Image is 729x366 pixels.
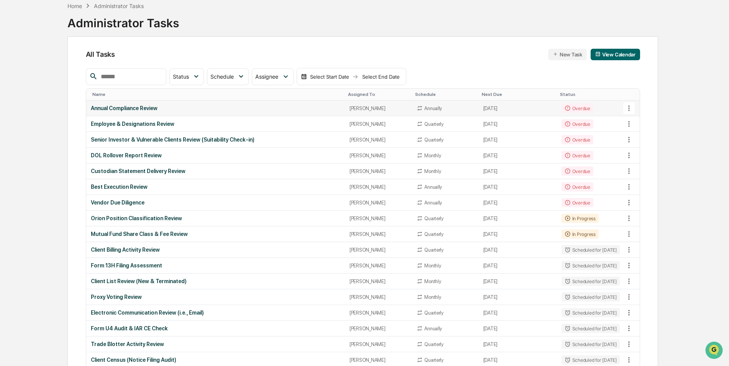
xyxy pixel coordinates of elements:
[424,106,442,111] div: Annually
[479,336,557,352] td: [DATE]
[350,216,407,221] div: [PERSON_NAME]
[562,340,620,349] div: Scheduled for [DATE]
[595,51,601,57] img: calendar
[424,326,442,331] div: Annually
[350,137,407,143] div: [PERSON_NAME]
[91,121,340,127] div: Employee & Designations Review
[360,74,402,80] div: Select End Date
[479,321,557,336] td: [DATE]
[562,324,620,333] div: Scheduled for [DATE]
[424,153,441,158] div: Monthly
[56,97,62,104] div: 🗄️
[5,108,51,122] a: 🔎Data Lookup
[91,247,340,253] div: Client Billing Activity Review
[562,182,593,191] div: Overdue
[562,292,620,302] div: Scheduled for [DATE]
[91,168,340,174] div: Custodian Statement Delivery Review
[26,66,97,73] div: We're available if you need us!
[350,121,407,127] div: [PERSON_NAME]
[350,106,407,111] div: [PERSON_NAME]
[91,278,340,284] div: Client List Review (New & Terminated)
[91,294,340,300] div: Proxy Voting Review
[562,198,593,207] div: Overdue
[562,151,593,160] div: Overdue
[562,104,593,113] div: Overdue
[91,184,340,190] div: Best Execution Review
[91,341,340,347] div: Trade Blotter Activity Review
[479,258,557,274] td: [DATE]
[67,10,179,30] div: Administrator Tasks
[15,97,49,104] span: Preclearance
[301,74,307,80] img: calendar
[424,168,441,174] div: Monthly
[424,200,442,206] div: Annually
[5,94,53,107] a: 🖐️Preclearance
[424,294,441,300] div: Monthly
[424,216,443,221] div: Quarterly
[309,74,351,80] div: Select Start Date
[8,59,21,73] img: 1746055101610-c473b297-6a78-478c-a979-82029cc54cd1
[479,148,557,163] td: [DATE]
[424,263,441,269] div: Monthly
[479,211,557,226] td: [DATE]
[424,357,443,363] div: Quarterly
[67,3,82,9] div: Home
[479,163,557,179] td: [DATE]
[86,50,115,58] span: All Tasks
[704,341,725,361] iframe: Open customer support
[352,74,358,80] img: arrow right
[424,231,443,237] div: Quarterly
[479,242,557,258] td: [DATE]
[350,168,407,174] div: [PERSON_NAME]
[562,135,593,144] div: Overdue
[255,73,278,80] span: Assignee
[479,116,557,132] td: [DATE]
[91,105,340,111] div: Annual Compliance Review
[91,325,340,331] div: Form U4 Audit & IAR CE Check
[350,279,407,284] div: [PERSON_NAME]
[173,73,189,80] span: Status
[424,279,441,284] div: Monthly
[424,341,443,347] div: Quarterly
[350,341,407,347] div: [PERSON_NAME]
[53,94,98,107] a: 🗄️Attestations
[350,326,407,331] div: [PERSON_NAME]
[482,92,554,97] div: Toggle SortBy
[562,355,620,364] div: Scheduled for [DATE]
[562,167,593,176] div: Overdue
[562,214,599,223] div: In Progress
[424,247,443,253] div: Quarterly
[91,199,340,206] div: Vendor Due Diligence
[479,289,557,305] td: [DATE]
[92,92,342,97] div: Toggle SortBy
[350,153,407,158] div: [PERSON_NAME]
[424,184,442,190] div: Annually
[415,92,475,97] div: Toggle SortBy
[562,119,593,129] div: Overdue
[560,92,621,97] div: Toggle SortBy
[91,262,340,269] div: Form 13H Filing Assessment
[130,61,140,70] button: Start new chat
[76,130,93,136] span: Pylon
[479,274,557,289] td: [DATE]
[8,16,140,28] p: How can we help?
[91,152,340,158] div: DOL Rollover Report Review
[350,231,407,237] div: [PERSON_NAME]
[350,263,407,269] div: [PERSON_NAME]
[562,277,620,286] div: Scheduled for [DATE]
[479,195,557,211] td: [DATE]
[91,310,340,316] div: Electronic Communication Review (i.e., Email)
[479,226,557,242] td: [DATE]
[54,130,93,136] a: Powered byPylon
[479,101,557,116] td: [DATE]
[350,247,407,253] div: [PERSON_NAME]
[94,3,144,9] div: Administrator Tasks
[424,121,443,127] div: Quarterly
[15,111,48,119] span: Data Lookup
[20,35,126,43] input: Clear
[63,97,95,104] span: Attestations
[91,231,340,237] div: Mutual Fund Share Class & Fee Review
[348,92,409,97] div: Toggle SortBy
